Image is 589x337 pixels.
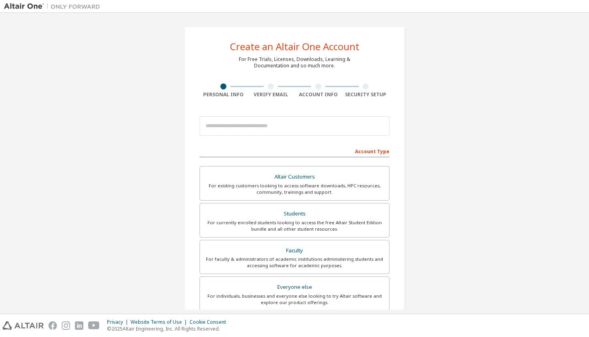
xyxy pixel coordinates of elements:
[200,91,247,98] div: Personal Info
[88,321,100,330] img: youtube.svg
[62,321,70,330] img: instagram.svg
[190,319,231,325] div: Cookie Consent
[107,325,231,332] p: © 2025 Altair Engineering, Inc. All Rights Reserved.
[205,171,384,183] div: Altair Customers
[200,144,389,157] div: Account Type
[131,319,190,325] div: Website Terms of Use
[48,321,57,330] img: facebook.svg
[239,56,350,69] div: For Free Trials, Licenses, Downloads, Learning & Documentation and so much more.
[294,91,342,98] div: Account Info
[205,183,384,195] div: For existing customers looking to access software downloads, HPC resources, community, trainings ...
[107,319,131,325] div: Privacy
[205,245,384,256] div: Faculty
[205,219,384,232] div: For currently enrolled students looking to access the free Altair Student Edition bundle and all ...
[205,256,384,269] div: For faculty & administrators of academic institutions administering students and accessing softwa...
[205,208,384,219] div: Students
[4,2,104,10] img: Altair One
[342,91,390,98] div: Security Setup
[2,321,44,330] img: altair_logo.svg
[247,91,295,98] div: Verify Email
[75,321,83,330] img: linkedin.svg
[205,282,384,293] div: Everyone else
[205,293,384,306] div: For individuals, businesses and everyone else looking to try Altair software and explore our prod...
[230,42,359,51] div: Create an Altair One Account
